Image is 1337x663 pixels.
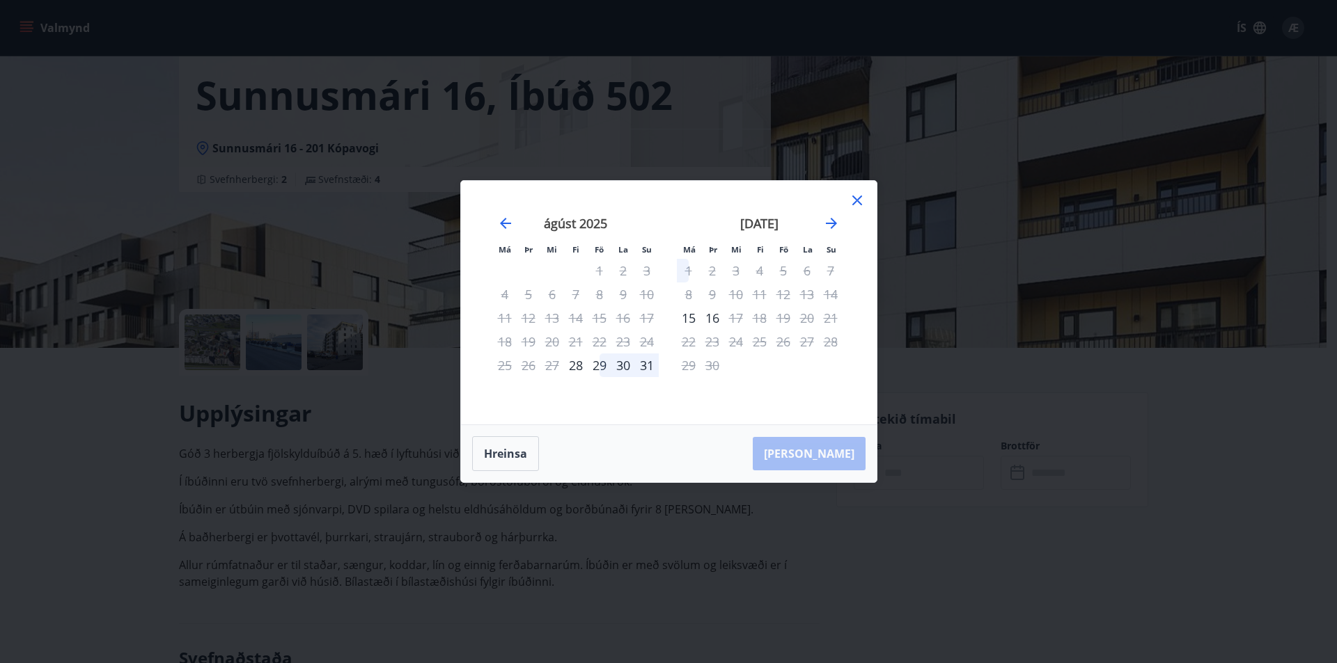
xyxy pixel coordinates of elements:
[701,330,724,353] td: Not available. þriðjudagur, 23. september 2025
[779,244,788,255] small: Fö
[795,282,819,306] td: Not available. laugardagur, 13. september 2025
[588,353,611,377] td: Choose föstudagur, 29. ágúst 2025 as your check-in date. It’s available.
[635,353,659,377] div: 31
[724,259,748,282] td: Not available. miðvikudagur, 3. september 2025
[701,259,724,282] td: Not available. þriðjudagur, 2. september 2025
[618,244,628,255] small: La
[478,198,860,408] div: Calendar
[611,306,635,330] td: Not available. laugardagur, 16. ágúst 2025
[540,353,564,377] td: Not available. miðvikudagur, 27. ágúst 2025
[803,244,813,255] small: La
[731,244,742,255] small: Mi
[772,259,795,282] td: Not available. föstudagur, 5. september 2025
[635,259,659,282] td: Not available. sunnudagur, 3. ágúst 2025
[588,353,611,377] div: 29
[677,259,701,282] td: Not available. mánudagur, 1. september 2025
[677,282,701,306] td: Not available. mánudagur, 8. september 2025
[588,282,611,306] td: Not available. föstudagur, 8. ágúst 2025
[819,282,843,306] td: Not available. sunnudagur, 14. september 2025
[772,330,795,353] td: Not available. föstudagur, 26. september 2025
[611,353,635,377] td: Choose laugardagur, 30. ágúst 2025 as your check-in date. It’s available.
[635,282,659,306] td: Not available. sunnudagur, 10. ágúst 2025
[677,353,701,377] td: Not available. mánudagur, 29. september 2025
[499,244,511,255] small: Má
[611,330,635,353] td: Not available. laugardagur, 23. ágúst 2025
[823,215,840,232] div: Move forward to switch to the next month.
[740,215,779,232] strong: [DATE]
[701,306,724,330] td: Choose þriðjudagur, 16. september 2025 as your check-in date. It’s available.
[493,306,517,330] td: Not available. mánudagur, 11. ágúst 2025
[517,330,540,353] td: Not available. þriðjudagur, 19. ágúst 2025
[683,244,696,255] small: Má
[724,306,748,330] td: Not available. miðvikudagur, 17. september 2025
[493,353,517,377] td: Not available. mánudagur, 25. ágúst 2025
[588,330,611,353] td: Not available. föstudagur, 22. ágúst 2025
[517,306,540,330] td: Not available. þriðjudagur, 12. ágúst 2025
[524,244,533,255] small: Þr
[517,282,540,306] td: Not available. þriðjudagur, 5. ágúst 2025
[588,306,611,330] td: Not available. föstudagur, 15. ágúst 2025
[701,306,724,330] div: 16
[564,282,588,306] td: Not available. fimmtudagur, 7. ágúst 2025
[677,330,701,353] td: Not available. mánudagur, 22. september 2025
[795,330,819,353] td: Not available. laugardagur, 27. september 2025
[819,330,843,353] td: Not available. sunnudagur, 28. september 2025
[819,259,843,282] td: Not available. sunnudagur, 7. september 2025
[517,353,540,377] td: Not available. þriðjudagur, 26. ágúst 2025
[595,244,604,255] small: Fö
[748,306,772,330] td: Not available. fimmtudagur, 18. september 2025
[611,353,635,377] div: 30
[540,306,564,330] td: Not available. miðvikudagur, 13. ágúst 2025
[677,259,701,282] div: Aðeins útritun í boði
[642,244,652,255] small: Su
[819,306,843,330] td: Not available. sunnudagur, 21. september 2025
[772,282,795,306] td: Not available. föstudagur, 12. september 2025
[724,330,748,353] td: Not available. miðvikudagur, 24. september 2025
[677,306,701,330] td: Choose mánudagur, 15. september 2025 as your check-in date. It’s available.
[635,306,659,330] td: Not available. sunnudagur, 17. ágúst 2025
[748,282,772,306] td: Not available. fimmtudagur, 11. september 2025
[540,282,564,306] td: Not available. miðvikudagur, 6. ágúst 2025
[772,306,795,330] td: Not available. föstudagur, 19. september 2025
[748,330,772,353] td: Not available. fimmtudagur, 25. september 2025
[564,330,588,353] td: Not available. fimmtudagur, 21. ágúst 2025
[540,330,564,353] td: Not available. miðvikudagur, 20. ágúst 2025
[795,306,819,330] td: Not available. laugardagur, 20. september 2025
[611,282,635,306] td: Not available. laugardagur, 9. ágúst 2025
[493,282,517,306] td: Not available. mánudagur, 4. ágúst 2025
[724,306,748,330] div: Aðeins útritun í boði
[564,306,588,330] td: Not available. fimmtudagur, 14. ágúst 2025
[564,353,588,377] td: Choose fimmtudagur, 28. ágúst 2025 as your check-in date. It’s available.
[701,282,724,306] td: Not available. þriðjudagur, 9. september 2025
[724,282,748,306] td: Not available. miðvikudagur, 10. september 2025
[757,244,764,255] small: Fi
[493,330,517,353] td: Not available. mánudagur, 18. ágúst 2025
[497,215,514,232] div: Move backward to switch to the previous month.
[748,259,772,282] td: Not available. fimmtudagur, 4. september 2025
[701,353,724,377] td: Not available. þriðjudagur, 30. september 2025
[564,353,588,377] div: Aðeins innritun í boði
[635,330,659,353] td: Not available. sunnudagur, 24. ágúst 2025
[572,244,579,255] small: Fi
[544,215,607,232] strong: ágúst 2025
[709,244,717,255] small: Þr
[472,436,539,471] button: Hreinsa
[795,259,819,282] td: Not available. laugardagur, 6. september 2025
[547,244,557,255] small: Mi
[588,259,611,282] td: Not available. föstudagur, 1. ágúst 2025
[677,306,701,330] div: Aðeins innritun í boði
[611,259,635,282] td: Not available. laugardagur, 2. ágúst 2025
[827,244,836,255] small: Su
[635,353,659,377] td: Choose sunnudagur, 31. ágúst 2025 as your check-in date. It’s available.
